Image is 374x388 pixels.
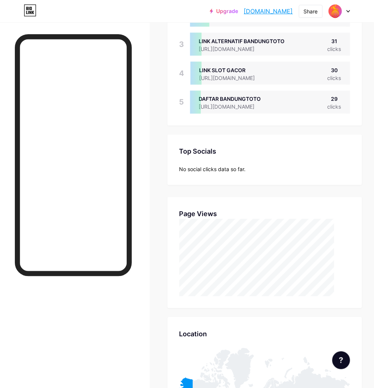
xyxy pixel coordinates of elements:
div: [URL][DOMAIN_NAME] [199,74,267,82]
div: LINK ALTERNATIF BANDUNGTOTO [199,37,285,45]
path: Svalbard and Jan Mayen [265,359,273,368]
div: 4 [179,62,185,85]
a: [DOMAIN_NAME] [244,7,293,16]
div: [URL][DOMAIN_NAME] [199,103,267,111]
div: 29 [328,95,341,103]
div: DAFTAR BANDUNGTOTO [199,95,267,103]
img: Bandung Banned [328,4,342,18]
div: 5 [179,91,184,114]
div: 3 [179,33,184,56]
div: No social clicks data so far. [179,166,350,173]
div: LINK SLOT GACOR [199,66,267,74]
div: 31 [328,37,341,45]
div: [URL][DOMAIN_NAME] [199,45,285,53]
div: Top Socials [179,147,350,157]
div: clicks [328,45,341,53]
div: clicks [328,74,341,82]
div: 30 [328,66,341,74]
div: clicks [328,103,341,111]
a: Upgrade [210,8,238,14]
div: Share [304,7,318,15]
path: Iceland [248,384,254,388]
div: Location [179,329,350,339]
div: Page Views [179,209,350,219]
